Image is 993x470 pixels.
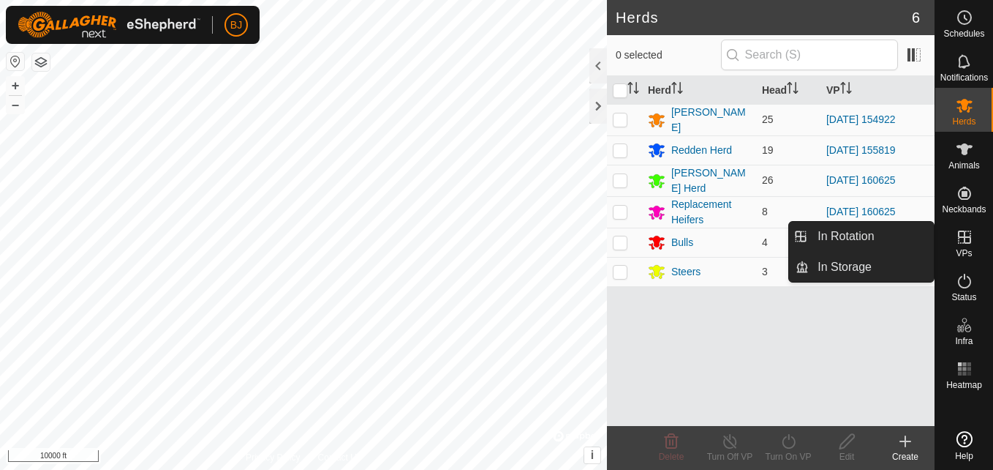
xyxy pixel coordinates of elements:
div: [PERSON_NAME] Herd [671,165,750,196]
span: Help [955,452,973,460]
div: Steers [671,264,701,280]
img: Gallagher Logo [18,12,200,38]
a: [DATE] 155819 [826,144,896,156]
input: Search (S) [721,40,898,70]
a: [DATE] 154922 [826,113,896,125]
span: 6 [912,7,920,29]
li: In Rotation [789,222,934,251]
a: In Storage [809,253,934,282]
span: In Storage [818,258,872,276]
a: In Rotation [809,222,934,251]
a: Privacy Policy [246,451,301,464]
th: Head [756,76,820,105]
span: Animals [948,161,980,170]
span: BJ [230,18,242,33]
p-sorticon: Activate to sort [840,84,852,96]
h2: Herds [616,9,912,26]
button: Reset Map [7,53,24,70]
div: [PERSON_NAME] [671,105,750,135]
th: VP [820,76,935,105]
span: 0 selected [616,48,721,63]
span: VPs [956,249,972,258]
span: 25 [762,113,774,125]
button: i [584,447,600,463]
span: Schedules [943,29,984,38]
div: Replacement Heifers [671,197,750,228]
span: 19 [762,144,774,156]
div: Bulls [671,235,693,250]
button: + [7,77,24,94]
span: Delete [659,452,684,462]
span: 8 [762,206,768,217]
span: Notifications [940,73,988,82]
th: Herd [642,76,756,105]
span: 3 [762,266,768,277]
div: Turn Off VP [701,450,759,463]
span: Status [951,293,976,302]
p-sorticon: Activate to sort [627,84,639,96]
div: Redden Herd [671,143,732,158]
a: Contact Us [318,451,361,464]
span: In Rotation [818,228,874,245]
div: Create [876,450,935,463]
p-sorticon: Activate to sort [671,84,683,96]
span: Heatmap [946,381,982,389]
span: 26 [762,174,774,186]
span: Infra [955,337,973,346]
span: i [591,449,594,461]
span: 4 [762,236,768,248]
a: [DATE] 160625 [826,206,896,217]
button: – [7,96,24,113]
div: Turn On VP [759,450,818,463]
span: Herds [952,117,975,126]
a: Help [935,425,993,466]
li: In Storage [789,253,934,282]
span: Neckbands [942,205,986,214]
p-sorticon: Activate to sort [787,84,798,96]
button: Map Layers [32,53,50,71]
div: Edit [818,450,876,463]
a: [DATE] 160625 [826,174,896,186]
